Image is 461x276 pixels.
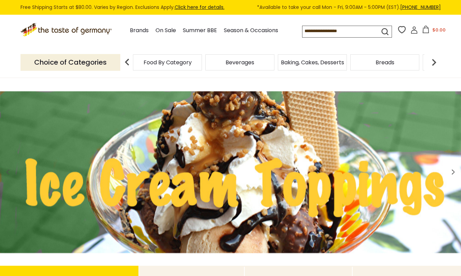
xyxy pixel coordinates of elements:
a: On Sale [155,26,176,35]
a: Food By Category [144,60,192,65]
button: $0.00 [419,26,448,36]
a: Season & Occasions [224,26,278,35]
p: Choice of Categories [21,54,120,71]
a: Summer BBE [183,26,217,35]
img: previous arrow [120,55,134,69]
a: Beverages [226,60,254,65]
a: Click here for details. [175,4,225,11]
div: Free Shipping Starts at $80.00. Varies by Region. Exclusions Apply. [21,3,441,11]
a: Brands [130,26,149,35]
a: Breads [376,60,394,65]
a: [PHONE_NUMBER] [400,4,441,11]
span: *Available to take your call Mon - Fri, 9:00AM - 5:00PM (EST). [257,3,441,11]
img: next arrow [427,55,441,69]
a: Baking, Cakes, Desserts [281,60,344,65]
span: $0.00 [432,27,446,33]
